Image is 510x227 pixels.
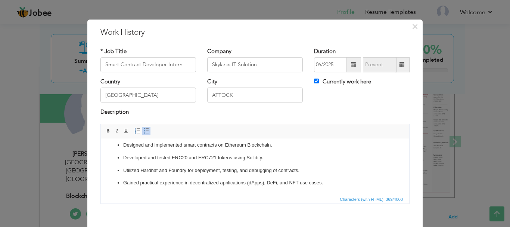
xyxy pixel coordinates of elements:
label: City [207,78,217,86]
label: Company [207,47,231,55]
label: Country [100,78,120,86]
label: Duration [314,47,336,55]
iframe: Rich Text Editor, workEditor [101,138,409,194]
a: Insert/Remove Bulleted List [142,127,150,135]
label: * Job Title [100,47,127,55]
span: Characters (with HTML): 369/4000 [338,196,404,203]
a: Bold [104,127,112,135]
input: Present [363,57,397,72]
a: Italic [113,127,121,135]
label: Description [100,108,129,116]
h3: Work History [100,27,410,38]
a: Insert/Remove Numbered List [133,127,142,135]
span: × [412,20,418,33]
label: Currently work here [314,78,371,86]
a: Underline [122,127,130,135]
input: From [314,57,346,72]
button: Close [409,21,421,33]
div: Statistics [338,196,405,203]
input: Currently work here [314,79,319,83]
